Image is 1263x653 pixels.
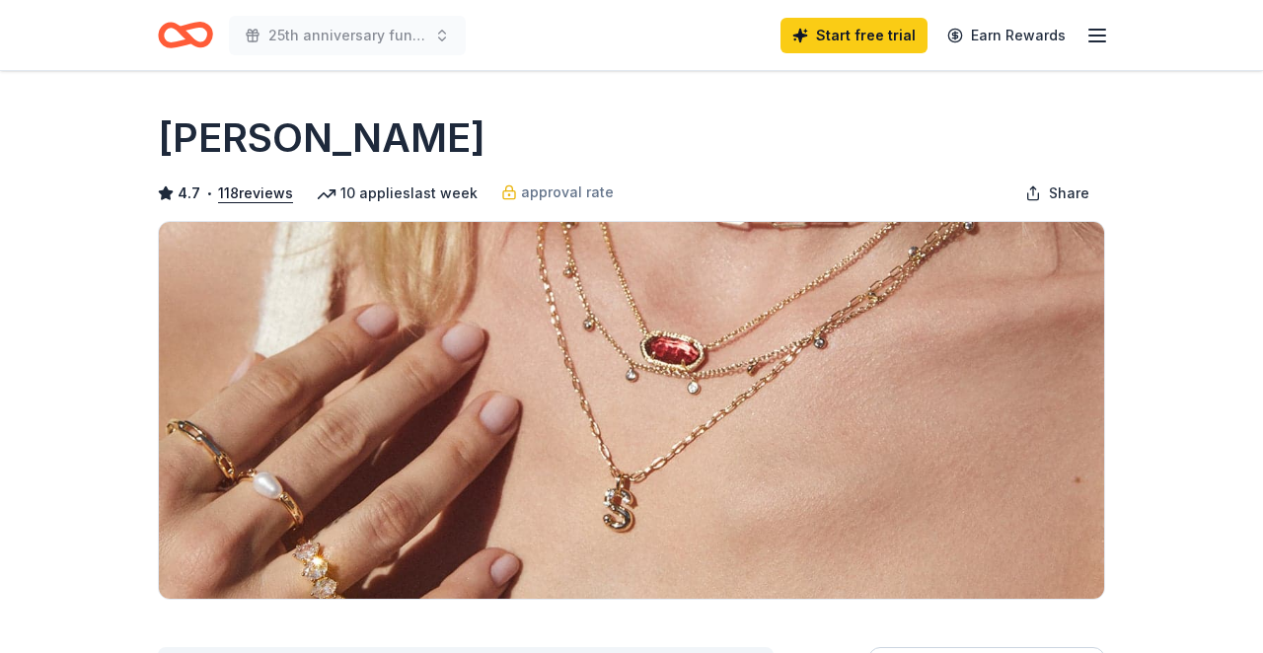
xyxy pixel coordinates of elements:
[1049,181,1089,205] span: Share
[501,181,614,204] a: approval rate
[158,110,485,166] h1: [PERSON_NAME]
[317,181,478,205] div: 10 applies last week
[159,222,1104,599] img: Image for Kendra Scott
[206,185,213,201] span: •
[158,12,213,58] a: Home
[218,181,293,205] button: 118reviews
[229,16,466,55] button: 25th anniversary fundraising dinner dance silent auction [DATE]
[935,18,1077,53] a: Earn Rewards
[780,18,928,53] a: Start free trial
[521,181,614,204] span: approval rate
[178,181,200,205] span: 4.7
[1009,174,1105,213] button: Share
[268,24,426,47] span: 25th anniversary fundraising dinner dance silent auction [DATE]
